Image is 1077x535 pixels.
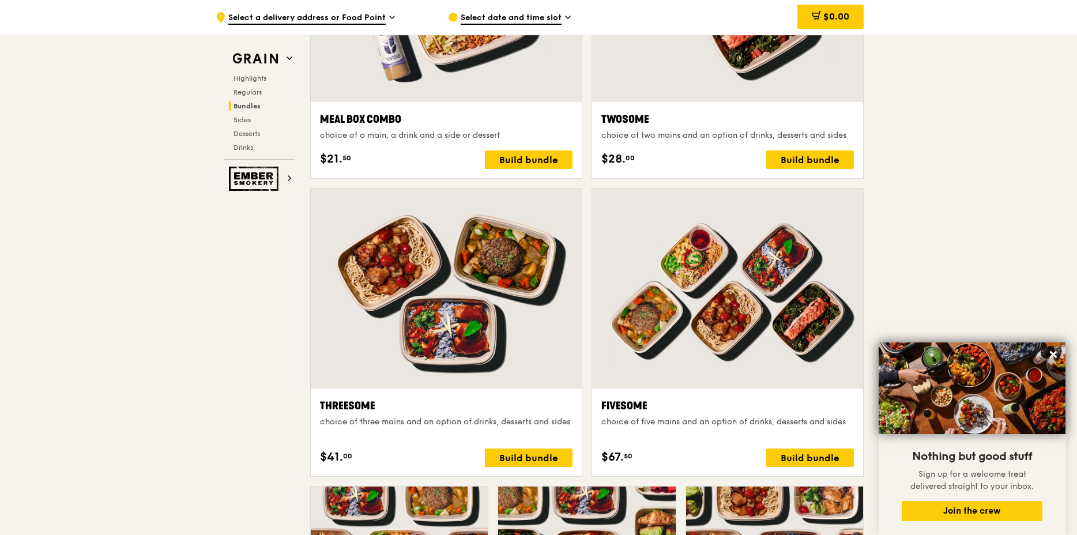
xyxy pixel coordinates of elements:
[601,111,854,127] div: Twosome
[601,416,854,428] div: choice of five mains and an option of drinks, desserts and sides
[601,449,624,466] span: $67.
[766,449,854,467] div: Build bundle
[626,153,635,163] span: 00
[879,342,1065,434] img: DSC07876-Edit02-Large.jpeg
[461,12,562,25] span: Select date and time slot
[320,398,573,414] div: Threesome
[234,88,262,96] span: Regulars
[320,150,342,168] span: $21.
[320,130,573,141] div: choice of a main, a drink and a side or dessert
[234,74,266,82] span: Highlights
[320,111,573,127] div: Meal Box Combo
[766,150,854,169] div: Build bundle
[902,501,1042,521] button: Join the crew
[910,469,1034,491] span: Sign up for a welcome treat delivered straight to your inbox.
[343,451,352,461] span: 00
[624,451,632,461] span: 50
[601,130,854,141] div: choice of two mains and an option of drinks, desserts and sides
[823,11,849,22] span: $0.00
[912,450,1032,464] span: Nothing but good stuff
[342,153,351,163] span: 50
[320,449,343,466] span: $41.
[320,416,573,428] div: choice of three mains and an option of drinks, desserts and sides
[601,398,854,414] div: Fivesome
[485,449,573,467] div: Build bundle
[485,150,573,169] div: Build bundle
[601,150,626,168] span: $28.
[234,116,251,124] span: Sides
[1044,345,1063,364] button: Close
[234,144,253,152] span: Drinks
[229,48,282,69] img: Grain web logo
[228,12,386,25] span: Select a delivery address or Food Point
[234,130,260,138] span: Desserts
[229,167,282,191] img: Ember Smokery web logo
[234,102,261,110] span: Bundles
